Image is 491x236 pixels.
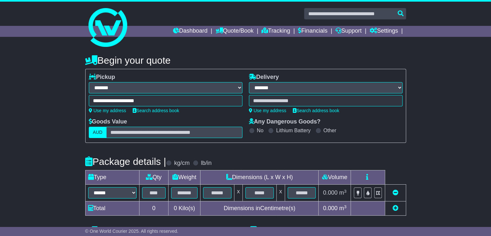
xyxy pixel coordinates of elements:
[133,108,179,113] a: Search address book
[319,170,351,185] td: Volume
[89,108,126,113] a: Use my address
[261,26,290,37] a: Tracking
[85,170,139,185] td: Type
[201,160,211,167] label: lb/in
[89,74,115,81] label: Pickup
[257,127,263,134] label: No
[249,74,279,81] label: Delivery
[89,127,107,138] label: AUD
[276,185,285,201] td: x
[335,26,362,37] a: Support
[323,127,336,134] label: Other
[173,26,208,37] a: Dashboard
[215,26,253,37] a: Quote/Book
[298,26,327,37] a: Financials
[174,205,177,211] span: 0
[370,26,398,37] a: Settings
[344,204,347,209] sup: 3
[339,205,347,211] span: m
[85,156,166,167] h4: Package details |
[139,170,169,185] td: Qty
[169,170,200,185] td: Weight
[169,201,200,216] td: Kilo(s)
[139,201,169,216] td: 0
[339,189,347,196] span: m
[200,201,319,216] td: Dimensions in Centimetre(s)
[323,189,338,196] span: 0.000
[393,205,398,211] a: Add new item
[200,170,319,185] td: Dimensions (L x W x H)
[85,229,179,234] span: © One World Courier 2025. All rights reserved.
[293,108,339,113] a: Search address book
[89,118,127,125] label: Goods Value
[249,118,321,125] label: Any Dangerous Goods?
[85,201,139,216] td: Total
[174,160,189,167] label: kg/cm
[276,127,311,134] label: Lithium Battery
[234,185,242,201] td: x
[393,189,398,196] a: Remove this item
[249,108,286,113] a: Use my address
[85,55,406,66] h4: Begin your quote
[323,205,338,211] span: 0.000
[344,189,347,194] sup: 3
